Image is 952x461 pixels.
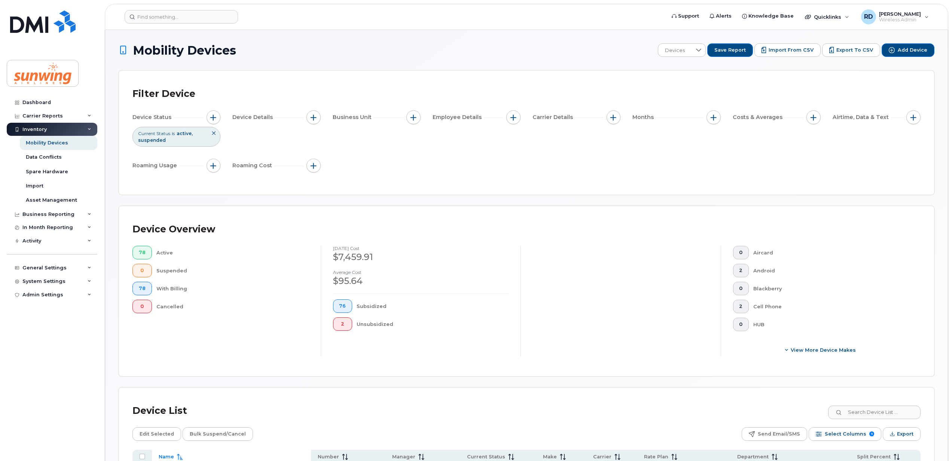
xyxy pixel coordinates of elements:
[739,286,742,291] span: 0
[156,264,309,277] div: Suspended
[333,299,353,313] button: 76
[733,343,909,357] button: View More Device Makes
[658,44,692,57] span: Devices
[533,113,575,121] span: Carrier Details
[739,321,742,327] span: 0
[232,113,275,121] span: Device Details
[632,113,656,121] span: Months
[753,300,909,313] div: Cell Phone
[132,246,152,259] button: 78
[707,43,753,57] button: Save Report
[357,317,509,331] div: Unsubsidized
[753,264,909,277] div: Android
[869,431,874,436] span: 9
[433,113,484,121] span: Employee Details
[132,300,152,313] button: 0
[644,454,668,460] span: Rate Plan
[836,47,873,54] span: Export to CSV
[132,264,152,277] button: 0
[739,268,742,274] span: 2
[132,401,187,421] div: Device List
[883,427,921,441] button: Export
[833,113,891,121] span: Airtime, Data & Text
[467,454,505,460] span: Current Status
[333,270,509,275] h4: Average cost
[138,137,166,143] span: suspended
[333,275,509,287] div: $95.64
[897,428,913,440] span: Export
[190,428,246,440] span: Bulk Suspend/Cancel
[733,264,749,277] button: 2
[822,43,880,57] button: Export to CSV
[593,454,611,460] span: Carrier
[392,454,415,460] span: Manager
[177,131,193,136] span: active
[739,303,742,309] span: 2
[159,454,174,460] span: Name
[733,300,749,313] button: 2
[132,282,152,295] button: 78
[357,299,509,313] div: Subsidized
[132,113,174,121] span: Device Status
[333,113,374,121] span: Business Unit
[753,246,909,259] div: Aircard
[183,427,253,441] button: Bulk Suspend/Cancel
[737,454,769,460] span: Department
[132,427,181,441] button: Edit Selected
[809,427,881,441] button: Select Columns 9
[857,454,891,460] span: Split Percent
[714,47,746,54] span: Save Report
[754,43,821,57] button: Import from CSV
[333,246,509,251] h4: [DATE] cost
[156,300,309,313] div: Cancelled
[758,428,800,440] span: Send Email/SMS
[769,47,814,54] span: Import from CSV
[132,84,195,104] div: Filter Device
[733,318,749,331] button: 0
[156,282,309,295] div: With Billing
[339,321,346,327] span: 2
[139,268,146,274] span: 0
[333,251,509,263] div: $7,459.91
[733,282,749,295] button: 0
[753,318,909,331] div: HUB
[882,43,934,57] button: Add Device
[543,454,557,460] span: Make
[232,162,274,170] span: Roaming Cost
[138,130,170,137] span: Current Status
[140,428,174,440] span: Edit Selected
[139,286,146,291] span: 78
[739,250,742,256] span: 0
[828,406,921,419] input: Search Device List ...
[156,246,309,259] div: Active
[132,220,215,239] div: Device Overview
[133,44,236,57] span: Mobility Devices
[733,246,749,259] button: 0
[742,427,807,441] button: Send Email/SMS
[733,113,785,121] span: Costs & Averages
[791,346,856,354] span: View More Device Makes
[339,303,346,309] span: 76
[132,162,179,170] span: Roaming Usage
[172,130,175,137] span: is
[139,250,146,256] span: 78
[825,428,866,440] span: Select Columns
[753,282,909,295] div: Blackberry
[333,317,353,331] button: 2
[898,47,927,54] span: Add Device
[139,303,146,309] span: 0
[318,454,339,460] span: Number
